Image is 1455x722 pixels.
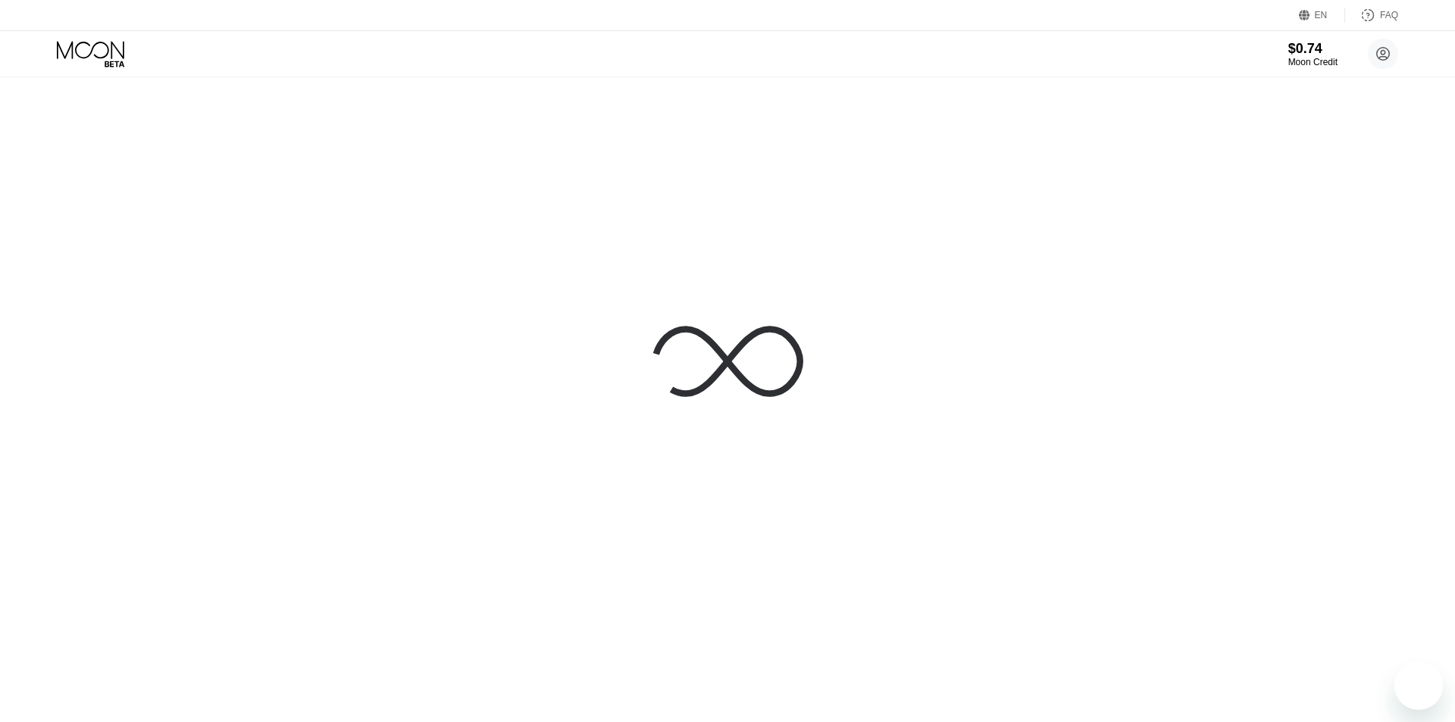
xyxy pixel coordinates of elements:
[1315,10,1328,20] div: EN
[1380,10,1398,20] div: FAQ
[1288,41,1338,57] div: $0.74
[1345,8,1398,23] div: FAQ
[1288,57,1338,67] div: Moon Credit
[1299,8,1345,23] div: EN
[1394,661,1443,710] iframe: Button to launch messaging window
[1288,41,1338,67] div: $0.74Moon Credit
